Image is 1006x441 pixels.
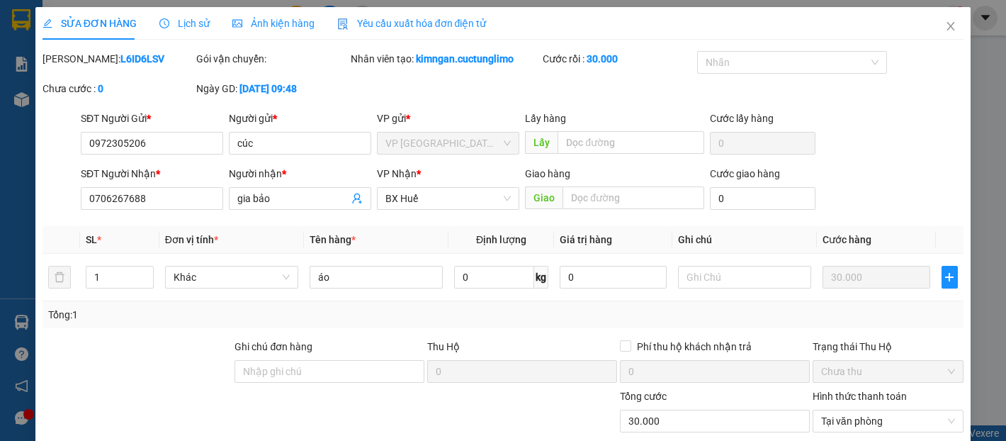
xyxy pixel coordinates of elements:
[385,188,511,209] span: BX Huế
[563,186,704,209] input: Dọc đường
[165,234,218,245] span: Đơn vị tính
[48,307,390,323] div: Tổng: 1
[631,339,757,355] span: Phí thu hộ khách nhận trả
[534,266,548,289] span: kg
[560,234,612,245] span: Giá trị hàng
[43,81,193,96] div: Chưa cước :
[823,266,929,289] input: 0
[337,18,349,30] img: icon
[942,272,958,283] span: plus
[945,21,956,32] span: close
[377,111,519,126] div: VP gửi
[234,360,424,383] input: Ghi chú đơn hàng
[310,266,443,289] input: VD: Bàn, Ghế
[43,18,137,29] span: SỬA ĐƠN HÀNG
[543,51,694,67] div: Cước rồi :
[427,341,460,352] span: Thu Hộ
[710,187,815,210] input: Cước giao hàng
[377,168,417,179] span: VP Nhận
[229,166,371,182] div: Người nhận
[385,133,511,154] span: VP Nha Trang xe Limousine
[525,113,566,124] span: Lấy hàng
[476,234,526,245] span: Định lượng
[710,113,774,124] label: Cước lấy hàng
[821,361,955,382] span: Chưa thu
[310,234,356,245] span: Tên hàng
[416,53,514,65] b: kimngan.cuctunglimo
[48,266,71,289] button: delete
[678,266,811,289] input: Ghi Chú
[86,234,97,245] span: SL
[234,341,312,352] label: Ghi chú đơn hàng
[710,132,815,155] input: Cước lấy hàng
[81,166,223,182] div: SĐT Người Nhận
[813,391,907,402] label: Hình thức thanh toán
[232,18,315,29] span: Ảnh kiện hàng
[821,411,955,432] span: Tại văn phòng
[196,51,347,67] div: Gói vận chuyển:
[525,186,563,209] span: Giao
[229,111,371,126] div: Người gửi
[525,168,570,179] span: Giao hàng
[159,18,169,28] span: clock-circle
[351,193,363,204] span: user-add
[174,267,290,288] span: Khác
[931,7,971,47] button: Close
[558,131,704,154] input: Dọc đường
[823,234,871,245] span: Cước hàng
[120,53,164,65] b: L6ID6LSV
[351,51,541,67] div: Nhân viên tạo:
[98,83,103,94] b: 0
[239,83,297,94] b: [DATE] 09:48
[159,18,210,29] span: Lịch sử
[81,111,223,126] div: SĐT Người Gửi
[710,168,780,179] label: Cước giao hàng
[196,81,347,96] div: Ngày GD:
[620,391,667,402] span: Tổng cước
[43,51,193,67] div: [PERSON_NAME]:
[672,226,817,254] th: Ghi chú
[337,18,487,29] span: Yêu cầu xuất hóa đơn điện tử
[525,131,558,154] span: Lấy
[43,18,52,28] span: edit
[813,339,963,355] div: Trạng thái Thu Hộ
[587,53,618,65] b: 30.000
[232,18,242,28] span: picture
[942,266,959,289] button: plus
